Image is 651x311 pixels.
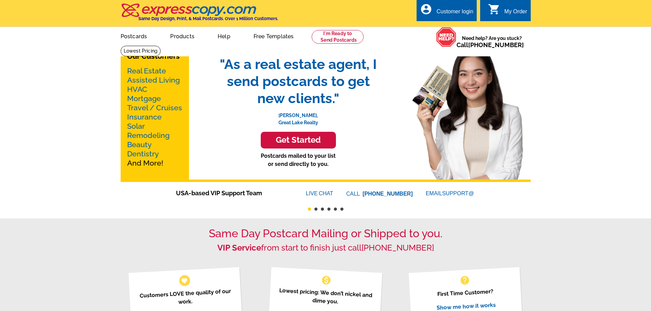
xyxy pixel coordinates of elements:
button: 5 of 6 [334,208,337,211]
a: Same Day Design, Print, & Mail Postcards. Over 1 Million Customers. [121,8,278,21]
span: monetization_on [321,275,332,286]
font: CALL [346,190,361,198]
a: [PHONE_NUMBER] [362,243,434,253]
span: favorite [181,277,188,284]
a: Postcards [110,28,158,44]
button: 6 of 6 [340,208,343,211]
p: Customers LOVE the quality of our work. [137,287,234,308]
p: And More! [127,66,182,168]
a: LIVECHAT [306,190,333,196]
a: Real Estate [127,67,166,75]
span: Need help? Are you stuck? [457,35,527,48]
a: account_circle Customer login [420,8,473,16]
a: Mortgage [127,94,161,103]
a: [PHONE_NUMBER] [468,41,524,48]
a: Free Templates [243,28,305,44]
p: Postcards mailed to your list or send directly to you. [213,152,384,168]
span: help [459,275,470,286]
a: Get Started [213,132,384,149]
h1: Same Day Postcard Mailing or Shipped to you. [121,227,531,240]
p: [PERSON_NAME], Great Lake Realty [213,107,384,126]
a: Help [207,28,241,44]
strong: VIP Service [217,243,261,253]
a: Solar [127,122,145,130]
font: SUPPORT@ [442,189,475,198]
span: USA-based VIP Support Team [176,188,285,198]
button: 2 of 6 [314,208,317,211]
p: Lowest pricing: We don’t nickel and dime you. [277,286,374,308]
a: Products [159,28,205,44]
a: Assisted Living [127,76,180,84]
a: HVAC [127,85,147,94]
a: Insurance [127,113,162,121]
button: 4 of 6 [327,208,330,211]
a: [PHONE_NUMBER] [363,191,413,197]
img: help [436,27,457,47]
font: LIVE [306,189,319,198]
i: account_circle [420,3,432,15]
a: Show me how it works [436,301,496,311]
i: shopping_cart [488,3,500,15]
button: 1 of 6 [308,208,311,211]
a: Travel / Cruises [127,103,182,112]
a: EMAILSUPPORT@ [426,190,475,196]
p: First Time Customer? [417,286,514,299]
a: Beauty [127,140,152,149]
h3: Get Started [269,135,327,145]
span: Call [457,41,524,48]
a: Dentistry [127,150,159,158]
a: Remodeling [127,131,169,140]
button: 3 of 6 [321,208,324,211]
span: "As a real estate agent, I send postcards to get new clients." [213,56,384,107]
a: shopping_cart My Order [488,8,527,16]
h4: Same Day Design, Print, & Mail Postcards. Over 1 Million Customers. [138,16,278,21]
div: My Order [504,9,527,18]
h2: from start to finish just call [121,243,531,253]
div: Customer login [436,9,473,18]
